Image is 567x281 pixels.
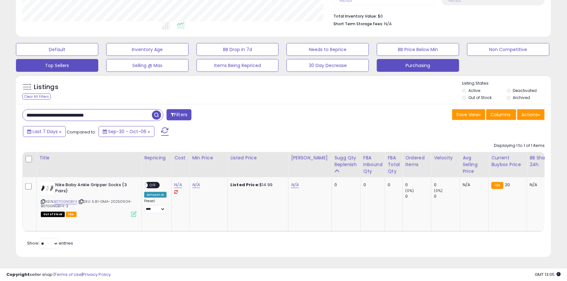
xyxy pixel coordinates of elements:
div: N/A [530,182,551,188]
button: Default [16,43,98,56]
small: (0%) [405,188,414,193]
span: Columns [490,111,511,118]
small: FBA [491,182,503,189]
span: 20 [505,182,510,188]
div: 0 [434,182,460,188]
button: Items Being Repriced [197,59,279,72]
div: Velocity [434,155,457,161]
span: N/A [384,21,392,27]
button: BB Drop in 7d [197,43,279,56]
div: ASIN: [41,182,137,216]
div: $14.99 [230,182,283,188]
span: All listings that are currently out of stock and unavailable for purchase on Amazon [41,212,65,217]
span: FBA [66,212,77,217]
span: Compared to: [67,129,96,135]
button: 30 Day Decrease [287,59,369,72]
a: B07GGNGBY4 [54,199,77,204]
span: Last 7 Days [33,128,58,135]
div: 0 [334,182,356,188]
div: 0 [363,182,380,188]
span: OFF [148,183,158,188]
strong: Copyright [6,271,30,277]
div: BB Share 24h. [530,155,553,168]
button: BB Price Below Min [377,43,459,56]
div: 0 [388,182,398,188]
div: Displaying 1 to 1 of 1 items [494,143,545,149]
a: N/A [192,182,200,188]
div: N/A [463,182,484,188]
div: 0 [405,182,431,188]
p: Listing States: [462,80,551,87]
div: Amazon AI [144,192,167,198]
b: Listed Price: [230,182,259,188]
b: Nike Baby Ankle Gripper Socks (3 Pairs) [55,182,133,195]
span: Show: entries [27,240,73,246]
button: Actions [517,109,545,120]
div: seller snap | | [6,272,111,278]
b: Total Inventory Value: [333,13,377,19]
button: Columns [486,109,516,120]
li: $0 [333,12,540,19]
small: (0%) [434,188,443,193]
div: Avg Selling Price [463,155,486,175]
a: Privacy Policy [83,271,111,277]
b: Short Term Storage Fees: [333,21,383,27]
div: 0 [405,194,431,199]
h5: Listings [34,83,58,92]
div: Title [39,155,139,161]
label: Out of Stock [468,95,492,100]
div: Ordered Items [405,155,429,168]
button: Needs to Reprice [287,43,369,56]
button: Selling @ Max [106,59,189,72]
div: Current Buybox Price [491,155,524,168]
span: 2025-10-14 13:05 GMT [535,271,561,277]
span: Sep-30 - Oct-06 [108,128,146,135]
div: Min Price [192,155,225,161]
label: Deactivated [513,88,537,93]
div: Clear All Filters [22,94,51,100]
button: Sep-30 - Oct-06 [99,126,154,137]
button: Last 7 Days [23,126,66,137]
div: Cost [174,155,187,161]
div: Repricing [144,155,169,161]
span: | SKU: 5.81-GMA-20250904-B07GGNGBY4-3 [41,199,132,209]
button: Save View [452,109,485,120]
div: Listed Price [230,155,286,161]
div: Sugg Qty Replenish [334,155,358,168]
div: FBA Total Qty [388,155,400,175]
label: Archived [513,95,530,100]
label: Active [468,88,480,93]
a: Terms of Use [55,271,82,277]
div: Preset: [144,199,167,213]
a: N/A [174,182,182,188]
th: Please note that this number is a calculation based on your required days of coverage and your ve... [332,152,361,177]
a: N/A [291,182,299,188]
button: Purchasing [377,59,459,72]
img: 314koU7SlqL._SL40_.jpg [41,182,54,195]
div: 0 [434,194,460,199]
button: Top Sellers [16,59,98,72]
button: Filters [167,109,191,120]
div: [PERSON_NAME] [291,155,329,161]
div: FBA inbound Qty [363,155,383,175]
button: Inventory Age [106,43,189,56]
button: Non Competitive [467,43,549,56]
